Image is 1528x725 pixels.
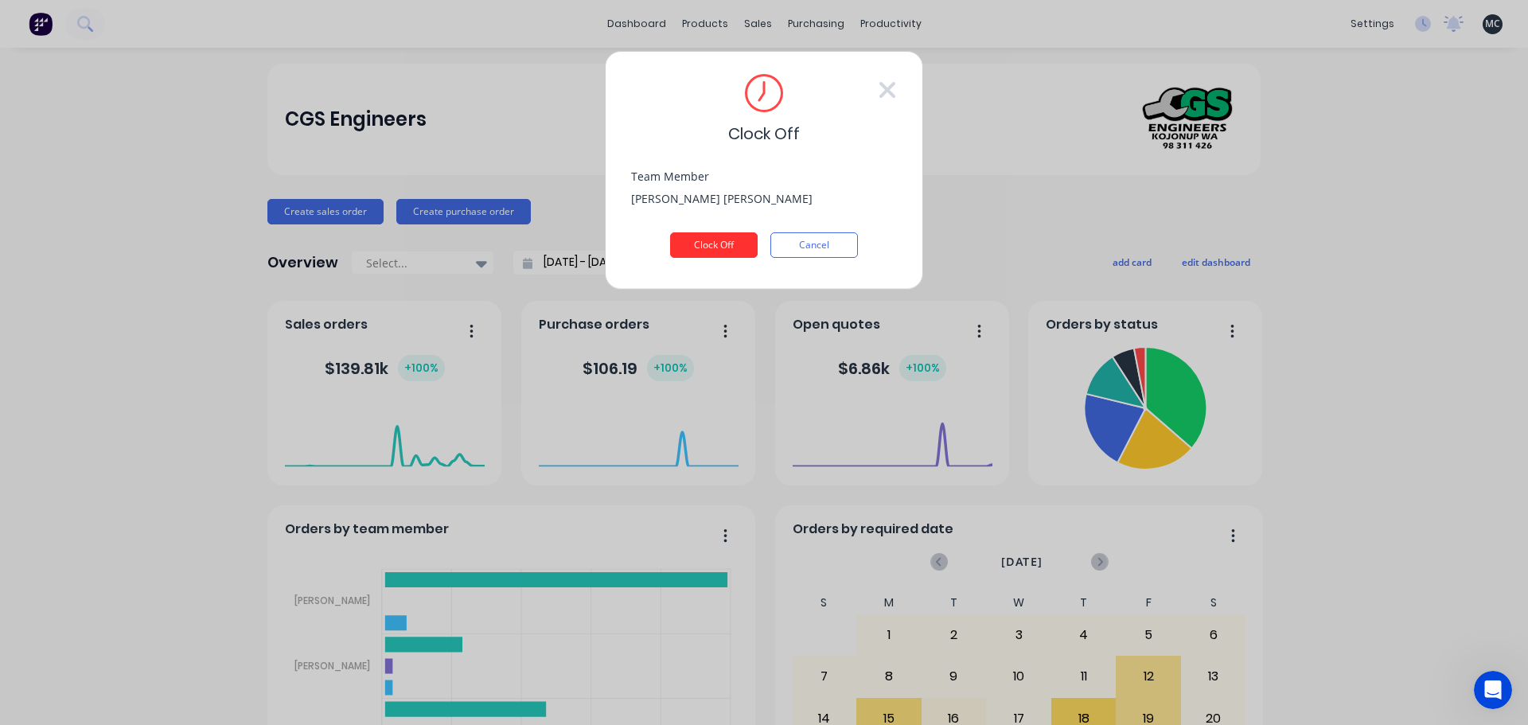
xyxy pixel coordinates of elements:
[728,122,800,146] span: Clock Off
[631,186,897,207] div: [PERSON_NAME] [PERSON_NAME]
[631,171,897,182] div: Team Member
[670,232,758,258] button: Clock Off
[1474,671,1512,709] iframe: Intercom live chat
[770,232,858,258] button: Cancel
